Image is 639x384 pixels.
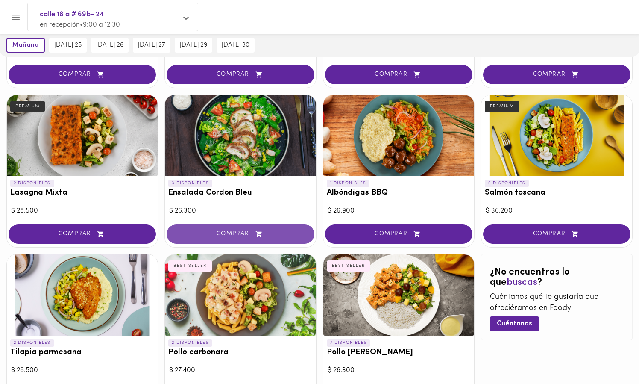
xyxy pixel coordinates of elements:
div: $ 26.900 [328,206,470,216]
span: calle 18 a # 69b- 24 [40,9,177,20]
h3: Albóndigas BBQ [327,189,471,198]
div: Tilapia parmesana [7,254,158,336]
span: [DATE] 26 [96,41,123,49]
button: COMPRAR [325,224,472,244]
div: $ 27.400 [169,366,311,375]
span: COMPRAR [336,230,462,238]
span: COMPRAR [336,71,462,78]
span: [DATE] 29 [180,41,207,49]
span: buscas [507,278,537,287]
h2: ¿No encuentras lo que ? [490,267,624,288]
div: Albóndigas BBQ [323,95,474,176]
button: [DATE] 25 [49,38,87,53]
h3: Lasagna Mixta [10,189,154,198]
span: COMPRAR [494,71,620,78]
span: COMPRAR [177,230,303,238]
button: COMPRAR [9,224,156,244]
div: Pollo Tikka Massala [323,254,474,336]
p: 2 DISPONIBLES [10,180,54,187]
div: PREMIUM [10,101,45,112]
span: mañana [12,41,39,49]
button: COMPRAR [167,224,314,244]
div: $ 36.200 [486,206,628,216]
div: PREMIUM [485,101,519,112]
button: COMPRAR [9,65,156,84]
span: COMPRAR [494,230,620,238]
div: Salmón toscana [481,95,632,176]
p: 7 DISPONIBLES [327,339,371,347]
div: BEST SELLER [168,260,212,272]
button: Cuéntanos [490,316,539,331]
button: [DATE] 30 [217,38,255,53]
h3: Ensalada Cordon Bleu [168,189,312,198]
span: [DATE] 25 [54,41,82,49]
span: COMPRAR [19,230,145,238]
span: [DATE] 30 [222,41,249,49]
button: [DATE] 27 [133,38,170,53]
div: $ 26.300 [169,206,311,216]
p: Cuéntanos qué te gustaría que ofreciéramos en Foody [490,292,624,314]
span: Cuéntanos [497,320,532,328]
button: COMPRAR [483,224,630,244]
span: COMPRAR [19,71,145,78]
p: 2 DISPONIBLES [168,339,212,347]
iframe: Messagebird Livechat Widget [589,334,630,375]
button: [DATE] 26 [91,38,129,53]
p: 2 DISPONIBLES [10,339,54,347]
p: 6 DISPONIBLES [485,180,529,187]
span: COMPRAR [177,71,303,78]
div: Ensalada Cordon Bleu [165,95,316,176]
div: $ 28.500 [11,206,153,216]
button: mañana [6,38,45,53]
button: Menu [5,7,26,28]
h3: Tilapia parmesana [10,348,154,357]
p: 1 DISPONIBLES [327,180,370,187]
div: Pollo carbonara [165,254,316,336]
button: [DATE] 29 [175,38,212,53]
h3: Pollo carbonara [168,348,312,357]
span: [DATE] 27 [138,41,165,49]
button: COMPRAR [167,65,314,84]
div: Lasagna Mixta [7,95,158,176]
button: COMPRAR [325,65,472,84]
div: $ 26.300 [328,366,470,375]
button: COMPRAR [483,65,630,84]
h3: Salmón toscana [485,189,629,198]
span: en recepción • 9:00 a 12:30 [40,21,120,28]
p: 3 DISPONIBLES [168,180,212,187]
div: BEST SELLER [327,260,370,272]
h3: Pollo [PERSON_NAME] [327,348,471,357]
div: $ 28.500 [11,366,153,375]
